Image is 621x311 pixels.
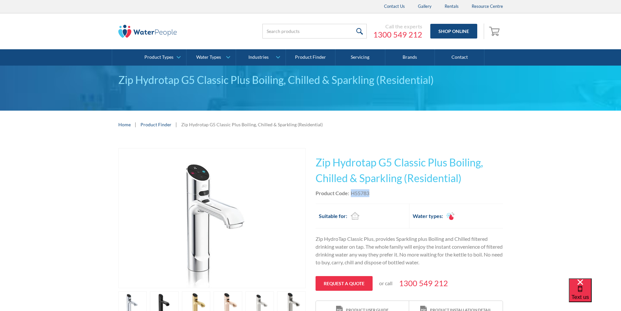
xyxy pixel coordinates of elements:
a: Request a quote [316,276,373,291]
p: Zip HydroTap Classic Plus, provides Sparkling plus Boiling and Chilled filtered drinking water on... [316,235,503,266]
a: Home [118,121,131,128]
a: 1300 549 212 [373,30,422,39]
div: Call the experts [373,23,422,30]
a: Industries [236,49,285,66]
a: Product Finder [286,49,335,66]
div: Zip Hydrotap G5 Classic Plus Boiling, Chilled & Sparkling (Residential) [118,72,503,88]
div: Water Types [196,54,221,60]
img: The Water People [118,25,177,38]
div: Product Types [144,54,173,60]
img: Zip Hydrotap G5 Classic Plus Boiling, Chilled & Sparkling (Residential) [133,148,291,288]
div: | [134,120,137,128]
img: shopping cart [489,26,501,36]
a: Shop Online [430,24,477,39]
a: Contact [435,49,484,66]
a: 1300 549 212 [399,277,448,289]
p: or call [379,279,392,287]
div: H55783 [351,189,369,197]
div: Zip Hydrotap G5 Classic Plus Boiling, Chilled & Sparkling (Residential) [181,121,323,128]
iframe: podium webchat widget bubble [569,278,621,311]
a: Servicing [335,49,385,66]
a: Water Types [186,49,236,66]
a: Product Finder [140,121,171,128]
a: Brands [385,49,435,66]
h1: Zip Hydrotap G5 Classic Plus Boiling, Chilled & Sparkling (Residential) [316,155,503,186]
strong: Product Code: [316,190,349,196]
div: Industries [248,54,269,60]
a: open lightbox [118,148,306,288]
h2: Suitable for: [319,212,347,220]
a: Product Types [137,49,186,66]
input: Search products [262,24,367,39]
h2: Water types: [413,212,443,220]
a: Open empty cart [487,23,503,39]
div: | [175,120,178,128]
